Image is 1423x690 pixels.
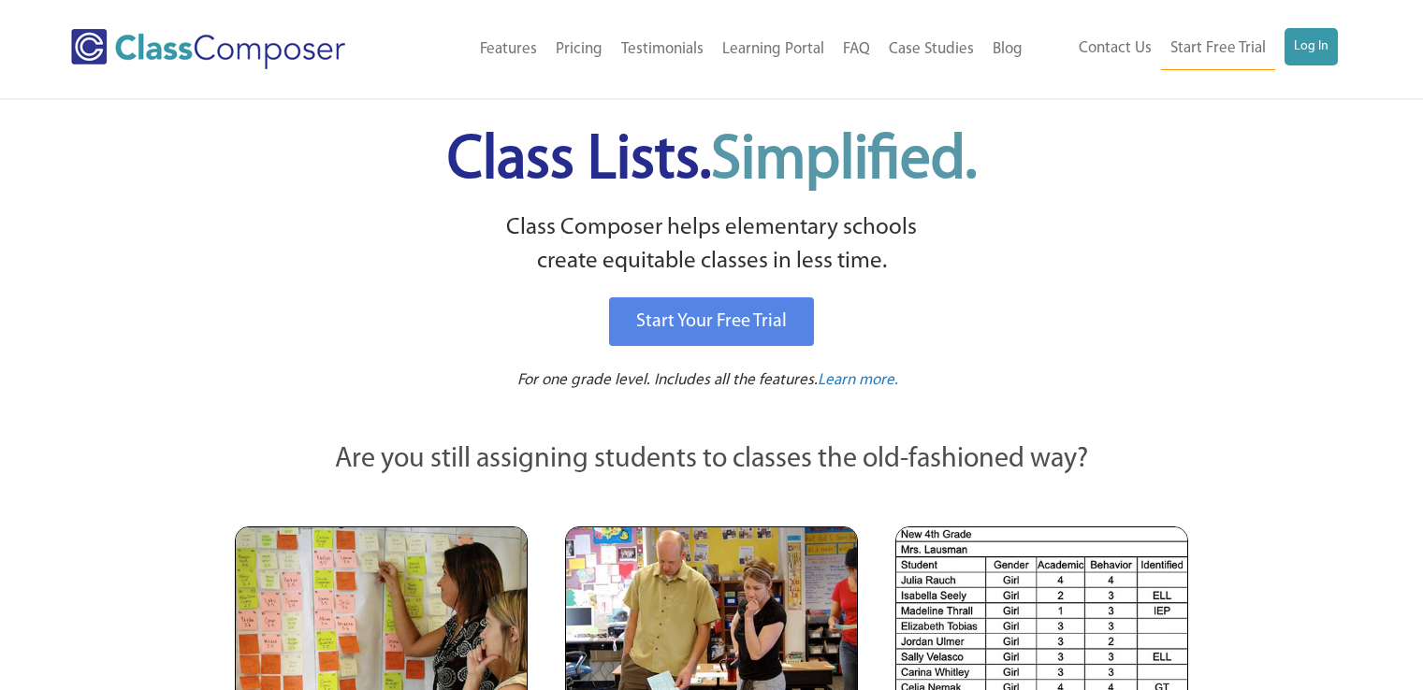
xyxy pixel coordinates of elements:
[711,131,977,192] span: Simplified.
[71,29,345,69] img: Class Composer
[879,29,983,70] a: Case Studies
[818,372,898,388] span: Learn more.
[235,439,1189,481] p: Are you still assigning students to classes the old-fashioned way?
[609,297,814,346] a: Start Your Free Trial
[834,29,879,70] a: FAQ
[983,29,1032,70] a: Blog
[612,29,713,70] a: Testimonials
[713,29,834,70] a: Learning Portal
[546,29,612,70] a: Pricing
[471,29,546,70] a: Features
[517,372,818,388] span: For one grade level. Includes all the features.
[1032,28,1338,70] nav: Header Menu
[1161,28,1275,70] a: Start Free Trial
[636,312,787,331] span: Start Your Free Trial
[405,29,1031,70] nav: Header Menu
[232,211,1192,280] p: Class Composer helps elementary schools create equitable classes in less time.
[447,131,977,192] span: Class Lists.
[1069,28,1161,69] a: Contact Us
[818,369,898,393] a: Learn more.
[1285,28,1338,65] a: Log In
